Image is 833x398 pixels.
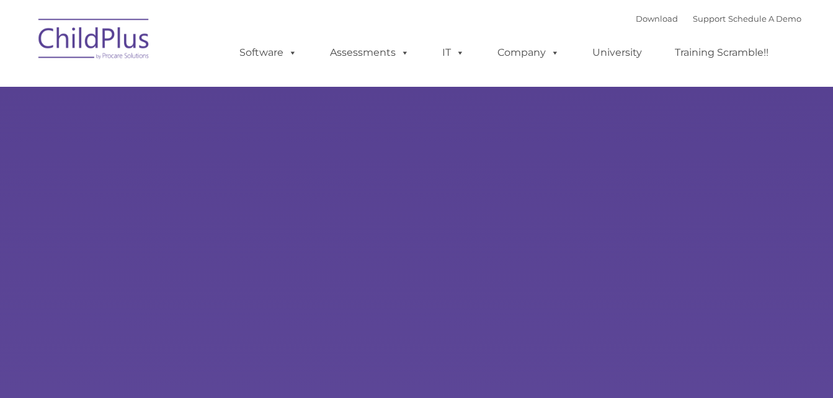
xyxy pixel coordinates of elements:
a: Schedule A Demo [728,14,801,24]
a: Support [693,14,726,24]
img: ChildPlus by Procare Solutions [32,10,156,72]
a: Assessments [318,40,422,65]
a: Software [227,40,310,65]
font: | [636,14,801,24]
a: Training Scramble!! [662,40,781,65]
a: IT [430,40,477,65]
a: Company [485,40,572,65]
a: University [580,40,654,65]
a: Download [636,14,678,24]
